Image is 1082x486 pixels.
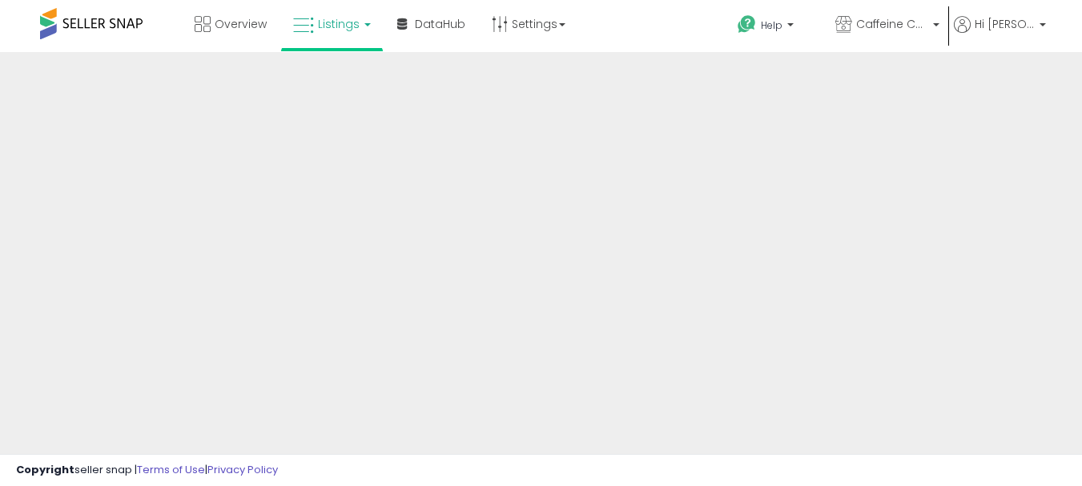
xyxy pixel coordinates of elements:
[954,16,1046,52] a: Hi [PERSON_NAME]
[725,2,821,52] a: Help
[16,462,74,477] strong: Copyright
[207,462,278,477] a: Privacy Policy
[318,16,360,32] span: Listings
[415,16,465,32] span: DataHub
[737,14,757,34] i: Get Help
[761,18,782,32] span: Help
[215,16,267,32] span: Overview
[975,16,1035,32] span: Hi [PERSON_NAME]
[137,462,205,477] a: Terms of Use
[16,463,278,478] div: seller snap | |
[856,16,928,32] span: Caffeine Cam's Coffee & Candy Company Inc.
